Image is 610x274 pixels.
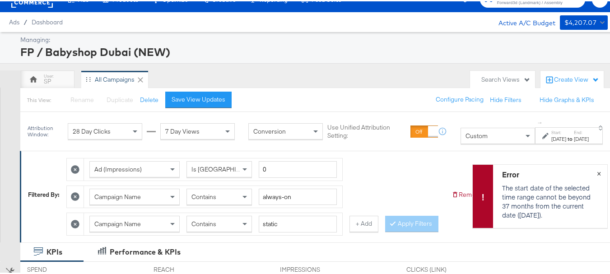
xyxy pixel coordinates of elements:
span: Custom [466,130,488,139]
div: Managing: [20,34,605,43]
span: Contains [191,191,216,200]
span: Duplicate [107,94,133,102]
div: All Campaigns [95,74,135,83]
button: Hide Graphs & KPIs [540,94,594,103]
span: 28 Day Clicks [73,126,111,134]
label: Start: [551,128,566,134]
label: End: [574,128,589,134]
p: The start date of the selected time range cannot be beyond 37 months from the current date ([DATE]). [502,182,596,218]
span: Conversion [253,126,286,134]
span: Ad (Impressions) [94,164,142,172]
div: Active A/C Budget [489,14,555,28]
div: FP / Babyshop Dubai (NEW) [20,43,605,58]
span: Is [GEOGRAPHIC_DATA] [191,164,261,172]
span: Campaign Name [94,218,141,227]
input: Enter a number [259,160,337,176]
button: Delete [140,94,158,103]
span: × [597,166,601,176]
button: × [591,163,607,180]
input: Enter a search term [259,214,337,231]
button: Hide Filters [490,94,522,103]
div: [DATE] [551,134,566,141]
div: $4,207.07 [564,16,597,27]
span: CLICKS (LINK) [406,264,474,273]
button: Remove Filters [452,189,501,198]
div: Performance & KPIs [110,246,181,256]
div: Search Views [481,74,531,83]
button: $4,207.07 [560,14,608,28]
div: Attribution Window: [27,124,63,136]
button: + Add [349,214,378,231]
span: IMPRESSIONS [280,264,348,273]
div: Drag to reorder tab [86,75,91,80]
span: SPEND [27,264,95,273]
strong: to [566,134,574,141]
a: Dashboard [32,17,63,24]
input: Enter a search term [259,187,337,204]
div: Filtered By: [28,189,60,198]
div: [DATE] [574,134,589,141]
button: Configure Pacing [429,90,490,107]
div: Error [502,168,596,178]
span: Contains [191,218,216,227]
label: Use Unified Attribution Setting: [327,122,407,139]
span: REACH [154,264,221,273]
button: Save View Updates [165,90,232,107]
div: KPIs [47,246,62,256]
span: Rename [70,94,94,102]
div: This View: [27,95,51,102]
div: Create View [554,74,599,83]
div: SP [44,76,51,84]
div: Save View Updates [172,94,225,102]
span: Campaign Name [94,191,141,200]
span: ↑ [536,120,545,123]
span: Ads [9,17,19,24]
span: / [19,17,32,24]
span: 7 Day Views [165,126,200,134]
